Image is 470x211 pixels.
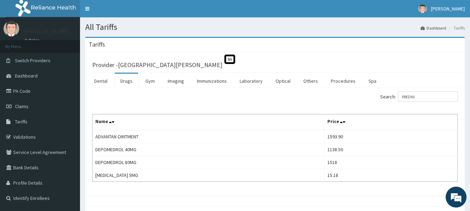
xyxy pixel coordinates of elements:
img: User Image [3,21,19,36]
li: Tariffs [447,25,465,31]
span: [PERSON_NAME] [431,6,465,12]
td: 1518 [324,156,457,169]
a: Drugs [115,74,138,88]
td: 15.18 [324,169,457,182]
a: Others [298,74,324,88]
h3: Provider - [GEOGRAPHIC_DATA][PERSON_NAME] [92,62,222,68]
h3: Tariffs [89,41,105,48]
a: Dental [89,74,113,88]
th: Price [324,114,457,130]
h1: All Tariffs [85,23,465,32]
a: Immunizations [191,74,232,88]
td: DEPOMEDROL 40MG [93,143,325,156]
a: Procedures [325,74,361,88]
a: Gym [140,74,160,88]
span: Tariffs [15,119,27,125]
span: St [224,55,235,64]
td: 1593.90 [324,130,457,143]
span: Switch Providers [15,57,50,64]
td: DEPOMEDROL 80MG [93,156,325,169]
input: Search: [398,91,458,102]
td: 1138.50 [324,143,457,156]
td: ADVANTAN OINTMENT [93,130,325,143]
a: Imaging [162,74,190,88]
th: Name [93,114,325,130]
p: [PERSON_NAME] [24,28,70,34]
img: User Image [418,5,427,13]
a: Dashboard [421,25,446,31]
a: Optical [270,74,296,88]
a: Spa [363,74,382,88]
a: Online [24,38,41,43]
a: Laboratory [234,74,268,88]
span: Dashboard [15,73,38,79]
span: Claims [15,103,29,109]
td: [MEDICAL_DATA] 5MG [93,169,325,182]
label: Search: [380,91,458,102]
